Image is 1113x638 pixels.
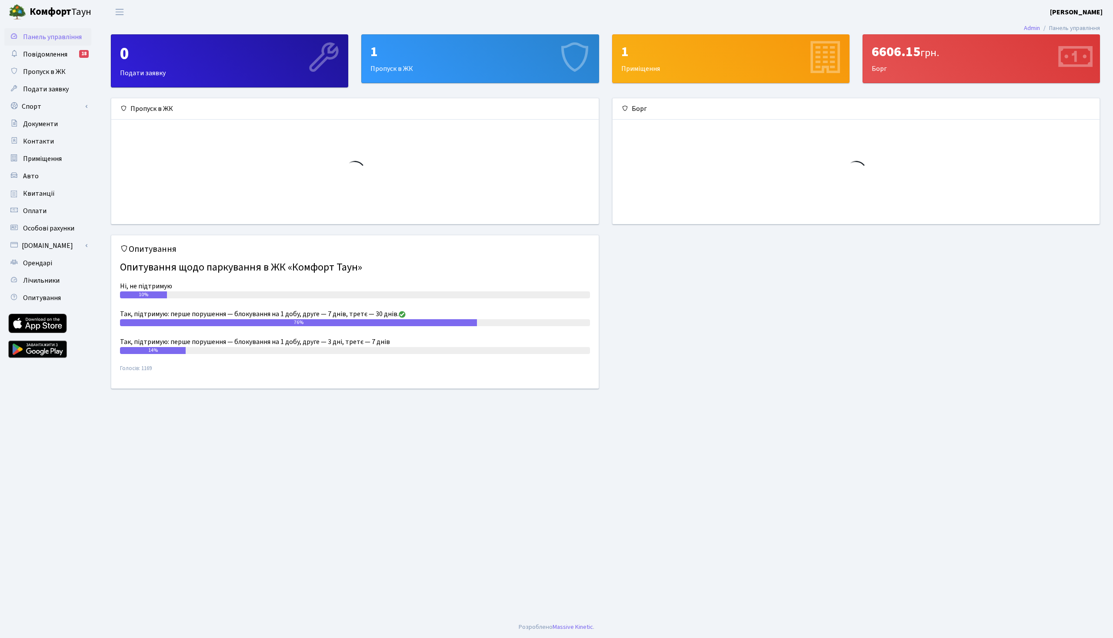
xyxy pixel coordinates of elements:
a: Квитанції [4,185,91,202]
span: Документи [23,119,58,129]
nav: breadcrumb [1011,19,1113,37]
a: Опитування [4,289,91,307]
a: Особові рахунки [4,220,91,237]
div: 1 [621,43,840,60]
div: 10% [120,291,167,298]
a: [PERSON_NAME] [1050,7,1103,17]
div: Борг [613,98,1100,120]
span: Панель управління [23,32,82,42]
div: Борг [863,35,1100,83]
a: Оплати [4,202,91,220]
div: Так, підтримую: перше порушення — блокування на 1 добу, друге — 3 дні, третє — 7 днів [120,337,590,347]
a: Admin [1024,23,1040,33]
a: Авто [4,167,91,185]
a: 1Приміщення [612,34,850,83]
b: Комфорт [30,5,71,19]
a: Документи [4,115,91,133]
span: Квитанції [23,189,55,198]
div: 14% [120,347,186,354]
span: Лічильники [23,276,60,285]
span: Повідомлення [23,50,67,59]
span: Оплати [23,206,47,216]
div: Пропуск в ЖК [362,35,598,83]
div: Ні, не підтримую [120,281,590,291]
span: Контакти [23,137,54,146]
a: Спорт [4,98,91,115]
div: 18 [79,50,89,58]
a: Massive Kinetic [553,622,593,631]
h4: Опитування щодо паркування в ЖК «Комфорт Таун» [120,258,590,277]
span: Особові рахунки [23,224,74,233]
span: Пропуск в ЖК [23,67,66,77]
span: Приміщення [23,154,62,164]
a: Лічильники [4,272,91,289]
span: Подати заявку [23,84,69,94]
div: 1 [370,43,590,60]
img: logo.png [9,3,26,21]
div: Розроблено . [519,622,594,632]
div: 0 [120,43,339,64]
div: Пропуск в ЖК [111,98,599,120]
a: Контакти [4,133,91,150]
li: Панель управління [1040,23,1100,33]
span: Таун [30,5,91,20]
div: 6606.15 [872,43,1091,60]
div: Так, підтримую: перше порушення — блокування на 1 добу, друге — 7 днів, третє — 30 днів. [120,309,590,319]
div: Приміщення [613,35,849,83]
button: Переключити навігацію [109,5,130,19]
a: Приміщення [4,150,91,167]
a: Подати заявку [4,80,91,98]
h5: Опитування [120,244,590,254]
span: Авто [23,171,39,181]
small: Голосів: 1169 [120,364,590,380]
a: Панель управління [4,28,91,46]
a: 1Пропуск в ЖК [361,34,599,83]
div: Подати заявку [111,35,348,87]
a: Повідомлення18 [4,46,91,63]
a: [DOMAIN_NAME] [4,237,91,254]
a: Орендарі [4,254,91,272]
span: грн. [920,45,939,60]
a: 0Подати заявку [111,34,348,87]
span: Орендарі [23,258,52,268]
div: 76% [120,319,477,326]
span: Опитування [23,293,61,303]
a: Пропуск в ЖК [4,63,91,80]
